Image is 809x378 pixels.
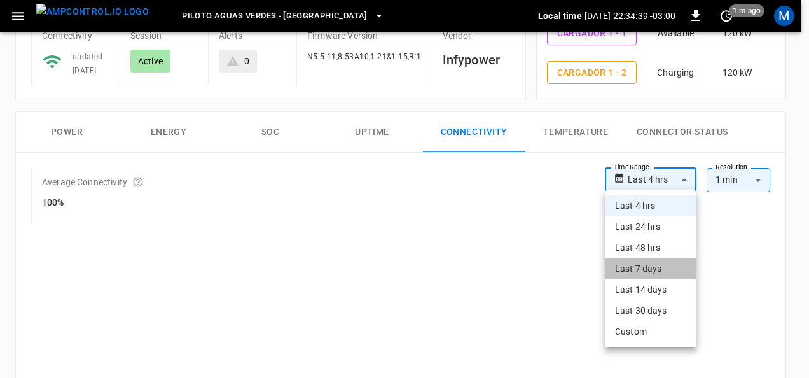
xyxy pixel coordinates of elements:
li: Last 24 hrs [605,216,696,237]
li: Custom [605,321,696,342]
li: Last 4 hrs [605,195,696,216]
li: Last 48 hrs [605,237,696,258]
li: Last 7 days [605,258,696,279]
li: Last 30 days [605,300,696,321]
li: Last 14 days [605,279,696,300]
